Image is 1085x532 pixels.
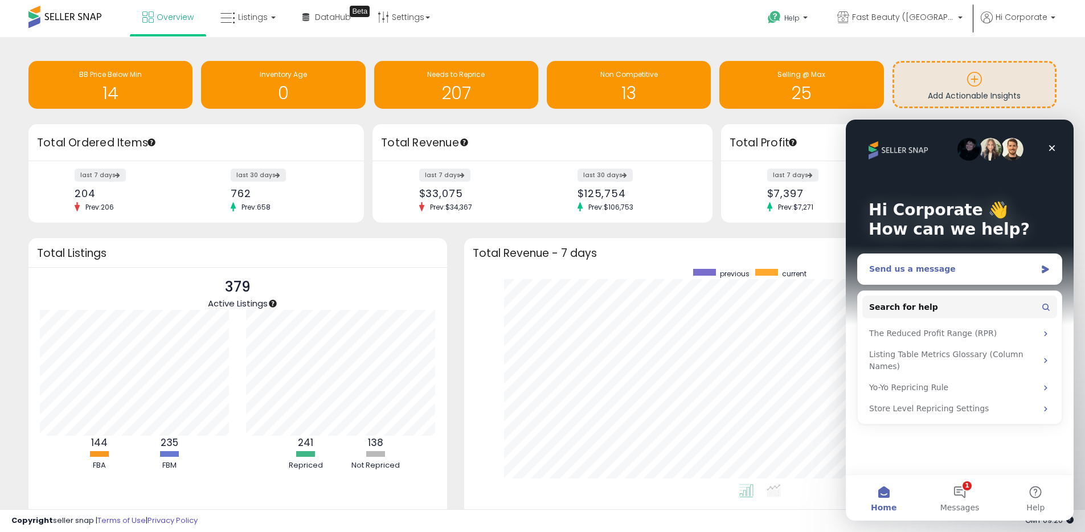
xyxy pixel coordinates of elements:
a: BB Price Below Min 14 [28,61,193,109]
div: $7,397 [767,187,881,199]
h3: Total Revenue [381,135,704,151]
h1: 25 [725,84,878,103]
span: BB Price Below Min [79,69,142,79]
div: Tooltip anchor [459,137,469,148]
span: Selling @ Max [777,69,825,79]
span: Inventory Age [260,69,307,79]
div: $125,754 [578,187,693,199]
a: Selling @ Max 25 [719,61,883,109]
a: Hi Corporate [981,11,1055,37]
span: Overview [157,11,194,23]
span: Prev: $34,367 [424,202,478,212]
h1: 14 [34,84,187,103]
label: last 7 days [419,169,470,182]
h1: 0 [207,84,359,103]
span: Prev: $7,271 [772,202,819,212]
a: Non Competitive 13 [547,61,711,109]
b: 138 [368,436,383,449]
i: Get Help [767,10,781,24]
div: FBA [65,460,134,471]
span: Non Competitive [600,69,658,79]
a: Terms of Use [97,515,146,526]
span: Prev: $106,753 [583,202,639,212]
div: 762 [231,187,344,199]
div: seller snap | | [11,515,198,526]
span: current [782,269,806,279]
span: Needs to Reprice [427,69,485,79]
div: Not Repriced [342,460,410,471]
a: Needs to Reprice 207 [374,61,538,109]
span: Active Listings [208,297,268,309]
div: $33,075 [419,187,534,199]
label: last 7 days [767,169,818,182]
span: Listings [238,11,268,23]
h3: Total Ordered Items [37,135,355,151]
span: DataHub [315,11,351,23]
div: Tooltip anchor [788,137,798,148]
div: 204 [75,187,188,199]
span: Hi Corporate [996,11,1047,23]
span: Prev: 658 [236,202,276,212]
h3: Total Listings [37,249,439,257]
a: Privacy Policy [148,515,198,526]
a: Help [759,2,819,37]
span: Prev: 206 [80,202,120,212]
div: Tooltip anchor [268,298,278,309]
label: last 7 days [75,169,126,182]
iframe: Intercom live chat [846,120,1074,521]
h1: 207 [380,84,533,103]
label: last 30 days [578,169,633,182]
div: FBM [136,460,204,471]
span: Help [784,13,800,23]
a: Add Actionable Insights [894,63,1055,107]
div: Tooltip anchor [350,6,370,17]
h3: Total Profit [730,135,1048,151]
h1: 13 [552,84,705,103]
a: Inventory Age 0 [201,61,365,109]
b: 241 [298,436,313,449]
h3: Total Revenue - 7 days [473,249,1048,257]
div: Tooltip anchor [146,137,157,148]
strong: Copyright [11,515,53,526]
span: Add Actionable Insights [928,90,1021,101]
b: 144 [91,436,108,449]
span: Fast Beauty ([GEOGRAPHIC_DATA]) [852,11,955,23]
b: 235 [161,436,178,449]
div: Repriced [272,460,340,471]
label: last 30 days [231,169,286,182]
p: 379 [208,276,268,298]
span: previous [720,269,750,279]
